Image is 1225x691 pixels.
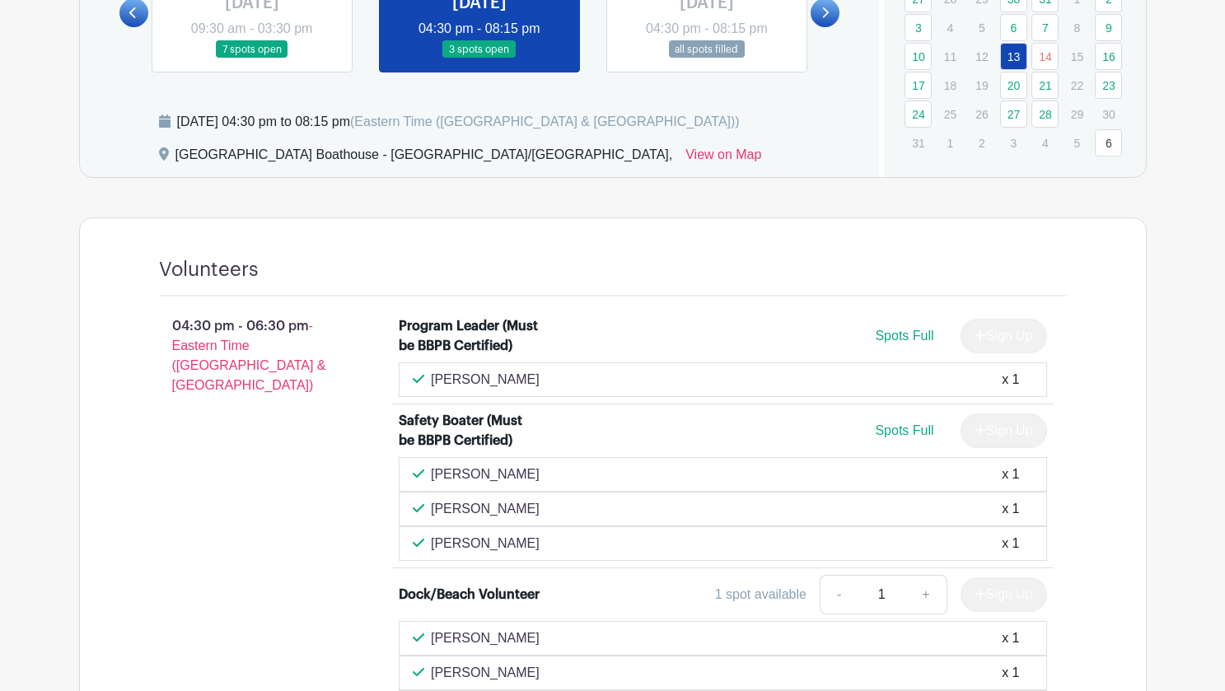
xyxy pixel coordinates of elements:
a: 23 [1095,72,1122,99]
p: 15 [1064,44,1091,69]
a: + [905,575,947,614]
a: View on Map [685,145,761,171]
p: 5 [1064,130,1091,156]
p: 5 [968,15,995,40]
a: - [820,575,858,614]
a: 13 [1000,43,1027,70]
span: Spots Full [875,423,933,437]
span: Spots Full [875,329,933,343]
p: 22 [1064,72,1091,98]
p: 12 [968,44,995,69]
p: 1 [937,130,964,156]
a: 20 [1000,72,1027,99]
div: x 1 [1002,628,1019,648]
p: 3 [1000,130,1027,156]
a: 6 [1000,14,1027,41]
h4: Volunteers [159,258,259,282]
a: 7 [1031,14,1059,41]
a: 17 [905,72,932,99]
span: (Eastern Time ([GEOGRAPHIC_DATA] & [GEOGRAPHIC_DATA])) [350,114,740,128]
a: 10 [905,43,932,70]
div: x 1 [1002,465,1019,484]
a: 27 [1000,100,1027,128]
div: x 1 [1002,370,1019,390]
p: 04:30 pm - 06:30 pm [133,310,373,402]
a: 24 [905,100,932,128]
div: x 1 [1002,663,1019,683]
a: 21 [1031,72,1059,99]
a: 3 [905,14,932,41]
p: 8 [1064,15,1091,40]
p: [PERSON_NAME] [431,663,540,683]
p: [PERSON_NAME] [431,370,540,390]
a: 9 [1095,14,1122,41]
div: 1 spot available [715,585,807,605]
a: 14 [1031,43,1059,70]
div: Dock/Beach Volunteer [399,585,540,605]
p: 25 [937,101,964,127]
div: x 1 [1002,499,1019,519]
p: 4 [1031,130,1059,156]
div: [GEOGRAPHIC_DATA] Boathouse - [GEOGRAPHIC_DATA]/[GEOGRAPHIC_DATA], [175,145,673,171]
div: [DATE] 04:30 pm to 08:15 pm [177,112,740,132]
p: [PERSON_NAME] [431,628,540,648]
a: 6 [1095,129,1122,156]
p: [PERSON_NAME] [431,499,540,519]
div: x 1 [1002,534,1019,553]
p: 29 [1064,101,1091,127]
span: - Eastern Time ([GEOGRAPHIC_DATA] & [GEOGRAPHIC_DATA]) [172,319,326,392]
p: [PERSON_NAME] [431,534,540,553]
p: 11 [937,44,964,69]
p: 19 [968,72,995,98]
p: 31 [905,130,932,156]
p: 30 [1095,101,1122,127]
p: 4 [937,15,964,40]
a: 28 [1031,100,1059,128]
a: 16 [1095,43,1122,70]
p: [PERSON_NAME] [431,465,540,484]
div: Safety Boater (Must be BBPB Certified) [399,411,541,451]
div: Program Leader (Must be BBPB Certified) [399,316,541,356]
p: 26 [968,101,995,127]
p: 18 [937,72,964,98]
p: 2 [968,130,995,156]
